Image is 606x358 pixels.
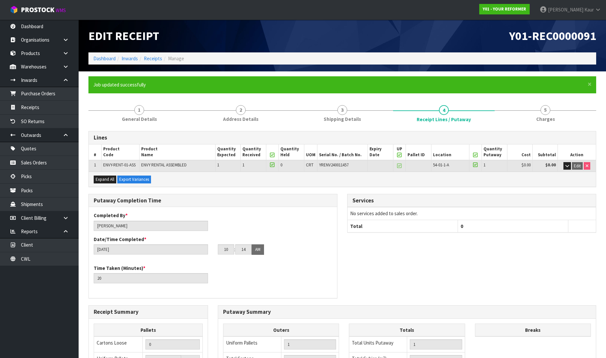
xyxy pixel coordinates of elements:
span: CRT [306,162,313,168]
a: Inwards [122,55,138,62]
th: Cost [507,144,532,160]
span: Expand All [96,177,114,182]
th: # [89,144,102,160]
span: 1 [134,105,144,115]
input: MM [235,244,252,254]
span: 1 [483,162,485,168]
td: No services added to sales order. [348,207,596,220]
input: HH [218,244,234,254]
th: Action [558,144,596,160]
h3: Services [352,198,591,204]
span: Y01-REC0000091 [509,28,596,43]
span: Edit Receipt [88,28,159,43]
th: Serial No. / Batch No. [317,144,368,160]
span: 1 [94,162,96,168]
label: Time Taken (Minutes) [94,265,145,272]
span: 0 [461,223,463,229]
span: Job updated successfully [93,82,146,88]
td: Total Units Putaway [349,336,407,352]
th: Pallet ID [406,144,431,160]
th: Breaks [475,324,591,336]
span: ENVY RENTAL ASSEMBLED [141,162,187,168]
button: Edit [572,162,583,170]
span: Address Details [223,116,258,122]
span: Kaur [584,7,594,13]
span: Shipping Details [324,116,361,122]
td: Uniform Pallets [223,336,281,352]
span: × [588,80,592,89]
span: ENVY-RENT-01-ASS [103,162,136,168]
th: Quantity Received [241,144,266,160]
h3: Receipt Summary [94,309,203,315]
th: Product Code [102,144,140,160]
button: Export Variances [117,176,151,183]
th: Total [348,220,458,232]
label: Completed By [94,212,128,219]
input: Date/Time completed [94,244,208,254]
th: Outers [223,324,339,336]
th: Location [431,144,469,160]
th: Pallets [94,324,203,336]
span: 0 [280,162,282,168]
label: Date/Time Completed [94,236,146,243]
h3: Lines [94,135,591,141]
span: General Details [122,116,157,122]
span: YRENV240011457 [319,162,349,168]
th: Product Name [140,144,216,160]
h3: Putaway Completion Time [94,198,332,204]
strong: Y01 - YOUR REFORMER [483,6,526,12]
a: Y01 - YOUR REFORMER [479,4,530,14]
span: [PERSON_NAME] [548,7,583,13]
td: : [234,244,235,255]
th: Subtotal [532,144,558,160]
span: $0.00 [521,162,531,168]
th: Expiry Date [368,144,393,160]
img: cube-alt.png [10,6,18,14]
td: Cartons Loose [94,336,143,352]
span: 3 [337,105,347,115]
th: Quantity Held [279,144,304,160]
strong: $0.00 [545,162,556,168]
button: Expand All [94,176,116,183]
th: Totals [349,324,465,336]
th: UOM [304,144,317,160]
span: 1 [242,162,244,168]
span: 2 [236,105,246,115]
button: AM [252,244,264,255]
span: Manage [168,55,184,62]
span: Receipt Lines / Putaway [417,116,471,123]
span: Charges [536,116,555,122]
span: 4 [439,105,449,115]
input: Manual [145,339,200,349]
th: Quantity Putaway [482,144,507,160]
span: 5 [540,105,550,115]
input: Time Taken [94,273,208,283]
a: Dashboard [93,55,116,62]
th: Quantity Expected [215,144,240,160]
h3: Putaway Summary [223,309,591,315]
span: 54-01-1-A [433,162,449,168]
span: ProStock [21,6,54,14]
small: WMS [56,7,66,13]
span: 1 [217,162,219,168]
a: Receipts [144,55,162,62]
input: UNIFORM P LINES [284,339,336,349]
th: UP [393,144,406,160]
span: Edit [574,163,581,169]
